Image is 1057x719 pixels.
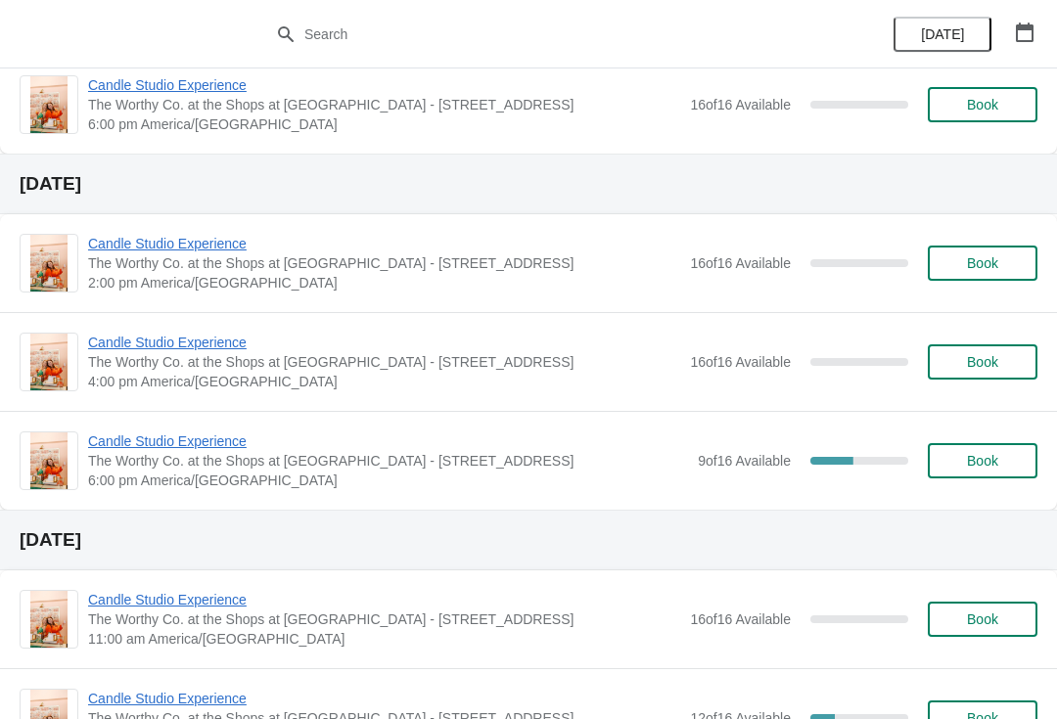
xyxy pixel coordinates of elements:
button: Book [928,87,1037,122]
span: [DATE] [921,26,964,42]
img: Candle Studio Experience | The Worthy Co. at the Shops at Clearfork - 5008 Gage Ave. | 2:00 pm Am... [30,235,69,292]
span: Candle Studio Experience [88,689,680,708]
span: 6:00 pm America/[GEOGRAPHIC_DATA] [88,471,688,490]
span: Book [967,354,998,370]
span: Candle Studio Experience [88,431,688,451]
span: 16 of 16 Available [690,97,791,112]
span: The Worthy Co. at the Shops at [GEOGRAPHIC_DATA] - [STREET_ADDRESS] [88,95,680,114]
span: 9 of 16 Available [698,453,791,469]
span: Book [967,97,998,112]
span: Candle Studio Experience [88,590,680,609]
button: Book [928,443,1037,478]
span: Book [967,453,998,469]
button: [DATE] [894,17,991,52]
button: Book [928,246,1037,281]
img: Candle Studio Experience | The Worthy Co. at the Shops at Clearfork - 5008 Gage Ave. | 11:00 am A... [30,591,69,648]
span: 16 of 16 Available [690,255,791,271]
span: Book [967,255,998,271]
span: The Worthy Co. at the Shops at [GEOGRAPHIC_DATA] - [STREET_ADDRESS] [88,253,680,273]
h2: [DATE] [20,530,1037,550]
span: Book [967,611,998,627]
span: 16 of 16 Available [690,611,791,627]
span: 11:00 am America/[GEOGRAPHIC_DATA] [88,629,680,649]
button: Book [928,344,1037,380]
span: Candle Studio Experience [88,333,680,352]
span: 2:00 pm America/[GEOGRAPHIC_DATA] [88,273,680,292]
span: The Worthy Co. at the Shops at [GEOGRAPHIC_DATA] - [STREET_ADDRESS] [88,451,688,471]
h2: [DATE] [20,174,1037,194]
span: Candle Studio Experience [88,234,680,253]
span: 16 of 16 Available [690,354,791,370]
img: Candle Studio Experience | The Worthy Co. at the Shops at Clearfork - 5008 Gage Ave. | 6:00 pm Am... [30,432,69,489]
input: Search [303,17,793,52]
span: 6:00 pm America/[GEOGRAPHIC_DATA] [88,114,680,134]
img: Candle Studio Experience | The Worthy Co. at the Shops at Clearfork - 5008 Gage Ave. | 6:00 pm Am... [30,76,69,133]
img: Candle Studio Experience | The Worthy Co. at the Shops at Clearfork - 5008 Gage Ave. | 4:00 pm Am... [30,334,69,390]
span: The Worthy Co. at the Shops at [GEOGRAPHIC_DATA] - [STREET_ADDRESS] [88,609,680,629]
span: 4:00 pm America/[GEOGRAPHIC_DATA] [88,372,680,391]
span: Candle Studio Experience [88,75,680,95]
span: The Worthy Co. at the Shops at [GEOGRAPHIC_DATA] - [STREET_ADDRESS] [88,352,680,372]
button: Book [928,602,1037,637]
